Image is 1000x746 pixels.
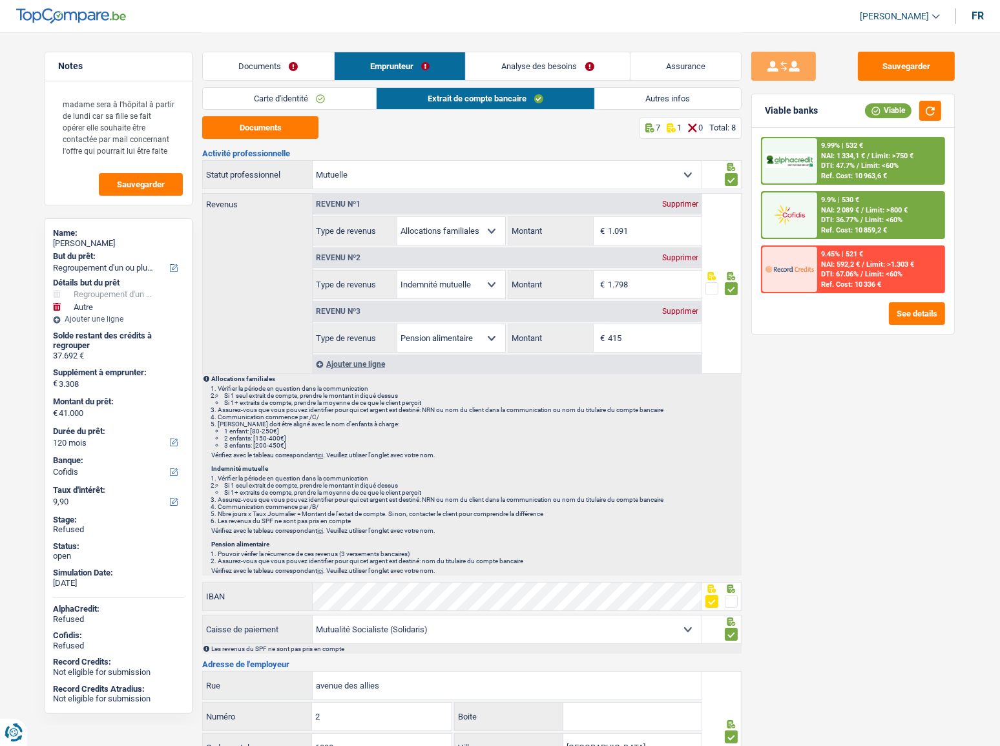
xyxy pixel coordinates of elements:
li: 2 enfants: [150-400€] [224,435,740,442]
div: 9.99% | 532 € [821,141,863,150]
div: Ref. Cost: 10 336 € [821,280,881,289]
span: € [53,408,57,419]
label: Montant [508,324,593,352]
button: Sauvegarder [99,173,183,196]
li: Assurez-vous que vous pouvez identifier pour qui cet argent est destiné: NRN ou nom du client dan... [218,496,740,503]
label: Montant [508,217,593,245]
div: Revenu nº3 [313,307,364,315]
span: / [862,260,864,269]
p: Indemnité mutuelle [211,465,740,472]
span: / [867,152,870,160]
span: / [860,216,863,224]
img: AlphaCredit [766,154,813,169]
span: € [53,378,57,389]
li: Vérifier la période en question dans la communication [218,475,740,482]
div: Stage: [53,515,184,525]
div: open [53,551,184,561]
a: ici [317,451,323,459]
div: Record Credits Atradius: [53,684,184,694]
a: [PERSON_NAME] [849,6,940,27]
span: Limit: >800 € [866,206,908,214]
button: Sauvegarder [858,52,955,81]
li: Pouvoir vérifer la récurrence de ces revenus (3 versements bancaires) [218,550,740,557]
a: Documents [203,52,334,80]
span: NAI: 1 334,1 € [821,152,865,160]
span: € [594,217,608,245]
label: Banque: [53,455,182,466]
div: Status: [53,541,184,552]
div: Viable [865,103,911,118]
a: Carte d'identité [203,88,376,109]
div: Ref. Cost: 10 859,2 € [821,226,887,234]
li: Nbre jours x Taux Journalier = Montant de l'extait de compte. Si non, contacter le client pour co... [218,510,740,517]
label: Montant du prêt: [53,397,182,407]
li: Si 1+ extraits de compte, prendre la moyenne de ce que le client perçoit [224,399,740,406]
div: Simulation Date: [53,568,184,578]
div: Ajouter une ligne [53,315,184,324]
span: Sauvegarder [117,180,165,189]
li: Les revenus du SPF ne sont pas pris en compte [218,517,740,524]
li: 3 enfants: [200-450€] [224,442,740,449]
div: Refused [53,524,184,535]
span: DTI: 67.06% [821,270,859,278]
div: Revenu nº2 [313,254,364,262]
img: TopCompare Logo [16,8,126,24]
div: [PERSON_NAME] [53,238,184,249]
img: Record Credits [766,257,813,281]
div: Refused [53,614,184,625]
div: Name: [53,228,184,238]
p: Vérifiez avec le tableau correspondant . Veuillez utiliser l'onglet avec votre nom. [211,451,740,459]
span: DTI: 36.77% [821,216,859,224]
div: AlphaCredit: [53,604,184,614]
label: Revenus [203,194,312,209]
li: Si 1 seul extrait de compte, prendre le montant indiqué dessus [224,392,740,399]
a: Autres infos [595,88,742,109]
div: fr [972,10,984,22]
h5: Notes [58,61,179,72]
a: Extrait de compte bancaire [377,88,594,109]
div: Not eligible for submission [53,667,184,678]
div: [DATE] [53,578,184,588]
a: Emprunteur [335,52,466,80]
span: / [861,206,864,214]
div: Supprimer [659,307,702,315]
span: Limit: >1.303 € [866,260,914,269]
a: ici [317,567,323,574]
div: Refused [53,641,184,651]
div: Solde restant des crédits à regrouper [53,331,184,351]
span: / [857,161,859,170]
p: 7 [656,123,660,132]
li: [PERSON_NAME] doit être aligné avec le nom d'enfants à charge: [218,420,740,449]
label: Type de revenus [313,324,397,352]
label: Statut professionnel [203,161,313,189]
label: Durée du prêt: [53,426,182,437]
span: Limit: >750 € [871,152,913,160]
div: Ref. Cost: 10 963,6 € [821,172,887,180]
div: Viable banks [765,105,818,116]
p: 0 [698,123,703,132]
div: 9.9% | 530 € [821,196,859,204]
li: Si 1+ extraits de compte, prendre la moyenne de ce que le client perçoit [224,489,740,496]
span: / [860,270,863,278]
li: Assurez-vous que vous pouvez identifier pour qui cet argent est destiné: nom du titulaire du comp... [218,557,740,565]
label: Numéro [203,703,312,730]
button: See details [889,302,945,325]
span: NAI: 592,2 € [821,260,860,269]
span: [PERSON_NAME] [860,11,929,22]
li: Communication commence par /B/ [218,503,740,510]
img: Cofidis [766,203,813,227]
li: Communication commence par /C/ [218,413,740,420]
label: Supplément à emprunter: [53,368,182,378]
span: DTI: 47.7% [821,161,855,170]
label: Caisse de paiement [203,616,313,643]
label: Rue [203,672,313,699]
div: Supprimer [659,254,702,262]
span: NAI: 2 089 € [821,206,859,214]
div: Not eligible for submission [53,694,184,704]
li: 1 enfant: [80-250€] [224,428,740,435]
div: Total: 8 [709,123,736,132]
a: Analyse des besoins [466,52,630,80]
p: Vérifiez avec le tableau correspondant . Veuillez utiliser l'onglet avec votre nom. [211,527,740,534]
div: Supprimer [659,200,702,208]
label: IBAN [203,583,313,610]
